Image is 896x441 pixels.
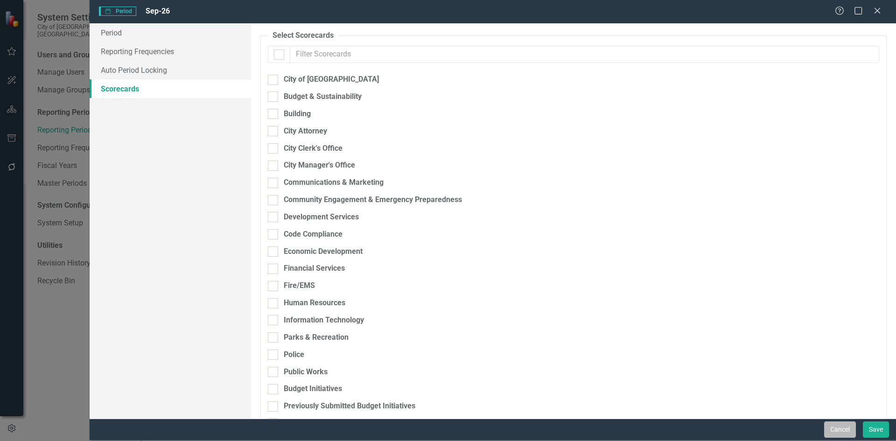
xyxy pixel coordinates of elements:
[863,421,889,438] button: Save
[284,332,349,343] div: Parks & Recreation
[90,79,251,98] a: Scorecards
[284,367,328,378] div: Public Works
[290,46,879,63] input: Filter Scorecards
[146,7,170,15] span: Sep-26
[284,74,379,85] div: City of [GEOGRAPHIC_DATA]
[824,421,856,438] button: Cancel
[284,160,355,171] div: City Manager's Office
[284,315,364,326] div: Information Technology
[268,30,338,41] legend: Select Scorecards
[284,177,384,188] div: Communications & Marketing
[284,350,304,360] div: Police
[284,229,343,240] div: Code Compliance
[284,91,362,102] div: Budget & Sustainability
[284,280,315,291] div: Fire/EMS
[284,246,363,257] div: Economic Development
[284,195,462,205] div: Community Engagement & Emergency Preparedness
[284,418,381,429] div: Dashboard - DO NOT DELETE
[284,212,359,223] div: Development Services
[284,401,415,412] div: Previously Submitted Budget Initiatives
[99,7,136,16] span: Period
[90,61,251,79] a: Auto Period Locking
[90,23,251,42] a: Period
[284,126,327,137] div: City Attorney
[90,42,251,61] a: Reporting Frequencies
[284,109,311,119] div: Building
[284,143,343,154] div: City Clerk's Office
[284,263,345,274] div: Financial Services
[284,384,342,394] div: Budget Initiatives
[284,298,345,308] div: Human Resources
